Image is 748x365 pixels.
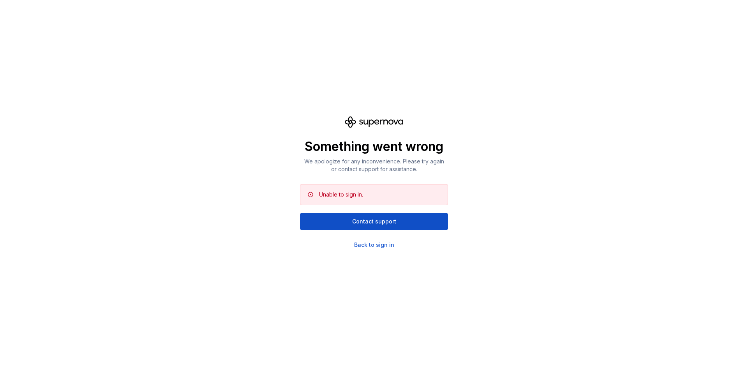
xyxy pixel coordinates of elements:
div: Unable to sign in. [319,191,363,198]
p: We apologize for any inconvenience. Please try again or contact support for assistance. [300,158,448,173]
a: Back to sign in [354,241,394,249]
p: Something went wrong [300,139,448,154]
span: Contact support [352,218,396,225]
button: Contact support [300,213,448,230]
